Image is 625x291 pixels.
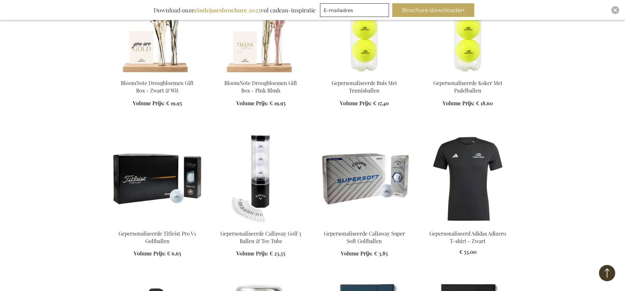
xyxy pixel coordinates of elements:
[236,250,285,257] a: Volume Prijs: € 23,35
[318,71,411,78] a: Personalised Tube Of Tennis Balls
[121,80,194,94] a: BloomNote Droogbloemen Gift Box - Zwart & Wit
[320,3,391,19] form: marketing offers and promotions
[613,8,617,12] img: Close
[214,133,307,225] img: Personalised Callaway Golf 3-Ball & Tee Tube
[443,100,475,107] span: Volume Prijs:
[476,100,493,107] span: € 18,60
[214,222,307,228] a: Personalised Callaway Golf 3-Ball & Tee Tube
[194,6,261,14] b: eindejaarsbrochure 2025
[224,80,297,94] a: BloomNote Droogbloemen Gift Box - Pink Blush
[318,222,411,228] a: Personalised Callaway Super Soft Golf Balls
[324,230,405,244] a: Gepersonaliseerde Callaway Super Soft Golfballen
[318,133,411,225] img: Personalised Callaway Super Soft Golf Balls
[341,250,388,257] a: Volume Prijs: € 3,85
[133,100,165,107] span: Volume Prijs:
[421,71,514,78] a: Personalised Tube Of Padel Balls
[214,71,307,78] a: BloomNote Gift Box - Pink Blush
[270,100,285,107] span: € 19,95
[374,250,388,257] span: € 3,85
[320,3,389,17] input: E-mailadres
[611,6,619,14] div: Close
[429,230,506,244] a: Gepersonaliseerd Adidas Adizero T-shirt - Zwart
[270,250,285,257] span: € 23,35
[392,3,474,17] button: Brochure downloaden
[134,250,166,257] span: Volume Prijs:
[167,250,181,257] span: € 6,65
[111,133,204,225] img: Personalised Titleist Pro V1 Golf Balls
[111,71,204,78] a: BloomNote Gift Box - Black & White
[373,100,389,107] span: € 17,40
[236,100,285,107] a: Volume Prijs: € 19,95
[340,100,389,107] a: Volume Prijs: € 17,40
[134,250,181,257] a: Volume Prijs: € 6,65
[340,100,372,107] span: Volume Prijs:
[443,100,493,107] a: Volume Prijs: € 18,60
[151,3,319,17] div: Download onze vol cadeau-inspiratie
[166,100,182,107] span: € 19,95
[220,230,301,244] a: Gepersonaliseerde Callaway Golf 3 Ballen & Tee Tube
[341,250,373,257] span: Volume Prijs:
[111,222,204,228] a: Personalised Titleist Pro V1 Golf Balls
[133,100,182,107] a: Volume Prijs: € 19,95
[421,133,514,225] img: Personalised Adidas Adizero T-shirt - Black
[236,250,268,257] span: Volume Prijs:
[421,222,514,228] a: Personalised Adidas Adizero T-shirt - Black
[332,80,397,94] a: Gepersonaliseerde Buis Met Tennisballen
[236,100,268,107] span: Volume Prijs:
[433,80,503,94] a: Gepersonaliseerde Koker Met Padelballen
[459,248,477,255] span: € 53,00
[118,230,196,244] a: Gepersonaliseerde Titleist Pro V1 Golfballen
